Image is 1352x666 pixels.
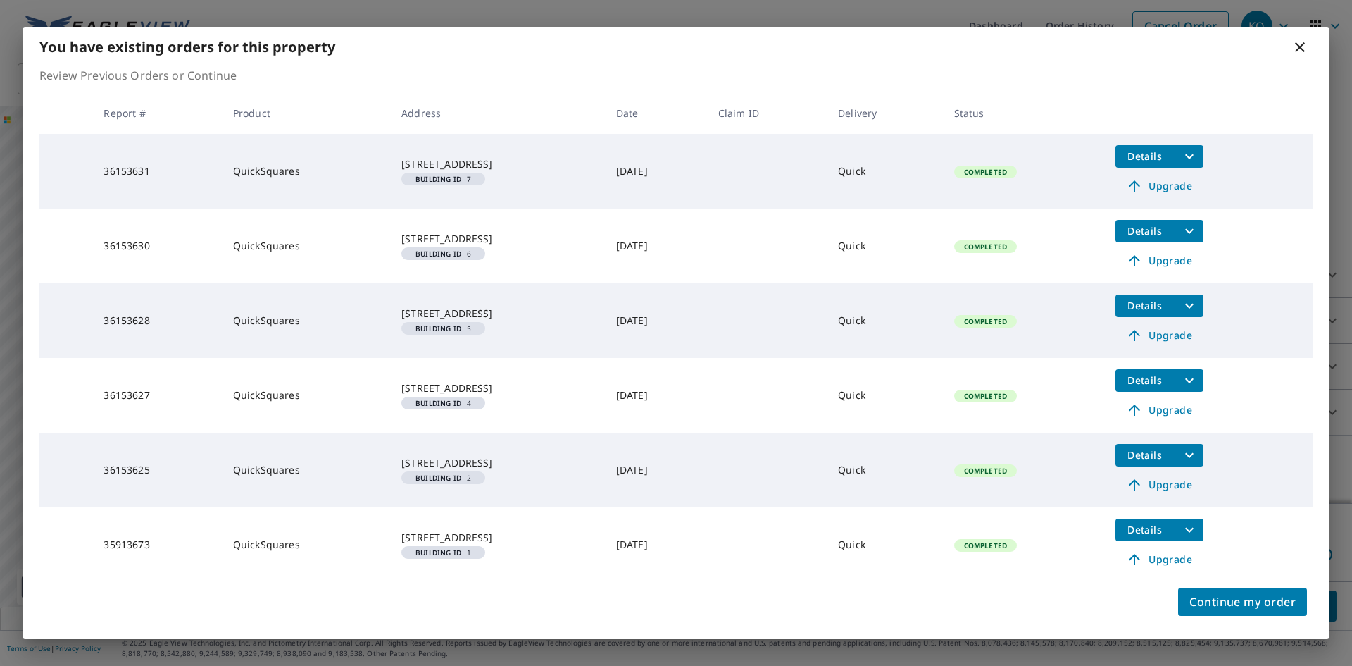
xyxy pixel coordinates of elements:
[1124,149,1166,163] span: Details
[415,175,461,183] em: Building ID
[1115,444,1175,467] button: detailsBtn-36153625
[1115,474,1203,496] a: Upgrade
[1175,519,1203,541] button: filesDropdownBtn-35913673
[222,209,390,283] td: QuickSquares
[1124,402,1195,419] span: Upgrade
[407,250,480,257] span: 6
[401,456,594,470] div: [STREET_ADDRESS]
[1124,523,1166,536] span: Details
[605,433,707,507] td: [DATE]
[956,541,1015,550] span: Completed
[1115,295,1175,317] button: detailsBtn-36153628
[401,307,594,321] div: [STREET_ADDRESS]
[1115,519,1175,541] button: detailsBtn-35913673
[1115,145,1175,168] button: detailsBtn-36153631
[222,283,390,358] td: QuickSquares
[1124,178,1195,195] span: Upgrade
[943,92,1104,134] th: Status
[1124,299,1166,312] span: Details
[92,134,221,209] td: 36153631
[407,474,480,481] span: 2
[39,37,335,56] b: You have existing orders for this property
[1124,252,1195,269] span: Upgrade
[407,325,480,332] span: 5
[222,92,390,134] th: Product
[1175,145,1203,168] button: filesDropdownBtn-36153631
[1115,249,1203,272] a: Upgrade
[222,134,390,209] td: QuickSquares
[1124,374,1166,387] span: Details
[605,358,707,433] td: [DATE]
[222,358,390,433] td: QuickSquares
[707,92,827,134] th: Claim ID
[1189,592,1296,612] span: Continue my order
[1115,548,1203,571] a: Upgrade
[956,466,1015,476] span: Completed
[401,232,594,246] div: [STREET_ADDRESS]
[956,391,1015,401] span: Completed
[1124,448,1166,462] span: Details
[401,157,594,171] div: [STREET_ADDRESS]
[1175,444,1203,467] button: filesDropdownBtn-36153625
[415,549,461,556] em: Building ID
[956,316,1015,326] span: Completed
[1124,224,1166,238] span: Details
[827,358,943,433] td: Quick
[415,250,461,257] em: Building ID
[605,209,707,283] td: [DATE]
[827,433,943,507] td: Quick
[956,242,1015,252] span: Completed
[415,325,461,332] em: Building ID
[1124,476,1195,493] span: Upgrade
[407,175,480,183] span: 7
[92,433,221,507] td: 36153625
[605,134,707,209] td: [DATE]
[1175,369,1203,392] button: filesDropdownBtn-36153627
[415,400,461,407] em: Building ID
[1115,175,1203,197] a: Upgrade
[1124,551,1195,568] span: Upgrade
[827,209,943,283] td: Quick
[827,283,943,358] td: Quick
[39,67,1313,84] p: Review Previous Orders or Continue
[92,283,221,358] td: 36153628
[407,400,480,407] span: 4
[827,92,943,134] th: Delivery
[605,507,707,582] td: [DATE]
[605,92,707,134] th: Date
[390,92,605,134] th: Address
[1115,399,1203,421] a: Upgrade
[827,507,943,582] td: Quick
[222,507,390,582] td: QuickSquares
[401,531,594,545] div: [STREET_ADDRESS]
[605,283,707,358] td: [DATE]
[415,474,461,481] em: Building ID
[1178,588,1307,616] button: Continue my order
[1175,295,1203,317] button: filesDropdownBtn-36153628
[827,134,943,209] td: Quick
[222,433,390,507] td: QuickSquares
[92,209,221,283] td: 36153630
[1124,327,1195,344] span: Upgrade
[92,92,221,134] th: Report #
[407,549,480,556] span: 1
[1115,369,1175,392] button: detailsBtn-36153627
[1115,220,1175,242] button: detailsBtn-36153630
[1175,220,1203,242] button: filesDropdownBtn-36153630
[956,167,1015,177] span: Completed
[401,381,594,395] div: [STREET_ADDRESS]
[92,358,221,433] td: 36153627
[1115,324,1203,347] a: Upgrade
[92,507,221,582] td: 35913673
